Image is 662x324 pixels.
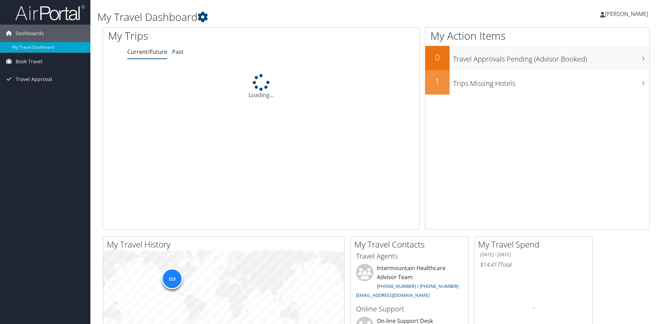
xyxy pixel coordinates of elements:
[16,25,44,42] span: Dashboards
[600,3,655,24] a: [PERSON_NAME]
[425,51,450,63] h2: 0
[377,283,459,289] a: [PHONE_NUMBER] / [PHONE_NUMBER]
[103,74,419,99] div: Loading...
[354,238,468,250] h2: My Travel Contacts
[356,304,463,314] h3: Online Support
[353,264,467,301] li: Intermountain Healthcare Advisor Team
[480,261,500,268] span: $14,417
[356,292,429,298] a: [EMAIL_ADDRESS][DOMAIN_NAME]
[453,51,649,64] h3: Travel Approvals Pending (Advisor Booked)
[15,5,85,21] img: airportal-logo.png
[425,46,649,70] a: 0Travel Approvals Pending (Advisor Booked)
[453,75,649,88] h3: Trips Missing Hotels
[356,251,463,261] h3: Travel Agents
[16,53,42,70] span: Book Travel
[16,71,52,88] span: Travel Approval
[605,10,648,18] span: [PERSON_NAME]
[108,29,282,43] h1: My Trips
[107,238,344,250] h2: My Travel History
[161,268,182,289] div: 213
[480,261,587,268] h6: Total
[480,251,587,258] h6: [DATE] - [DATE]
[425,70,649,95] a: 1Trips Missing Hotels
[172,48,184,56] a: Past
[425,29,649,43] h1: My Action Items
[127,48,167,56] a: Current/Future
[97,10,469,24] h1: My Travel Dashboard
[425,76,450,88] h2: 1
[478,238,592,250] h2: My Travel Spend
